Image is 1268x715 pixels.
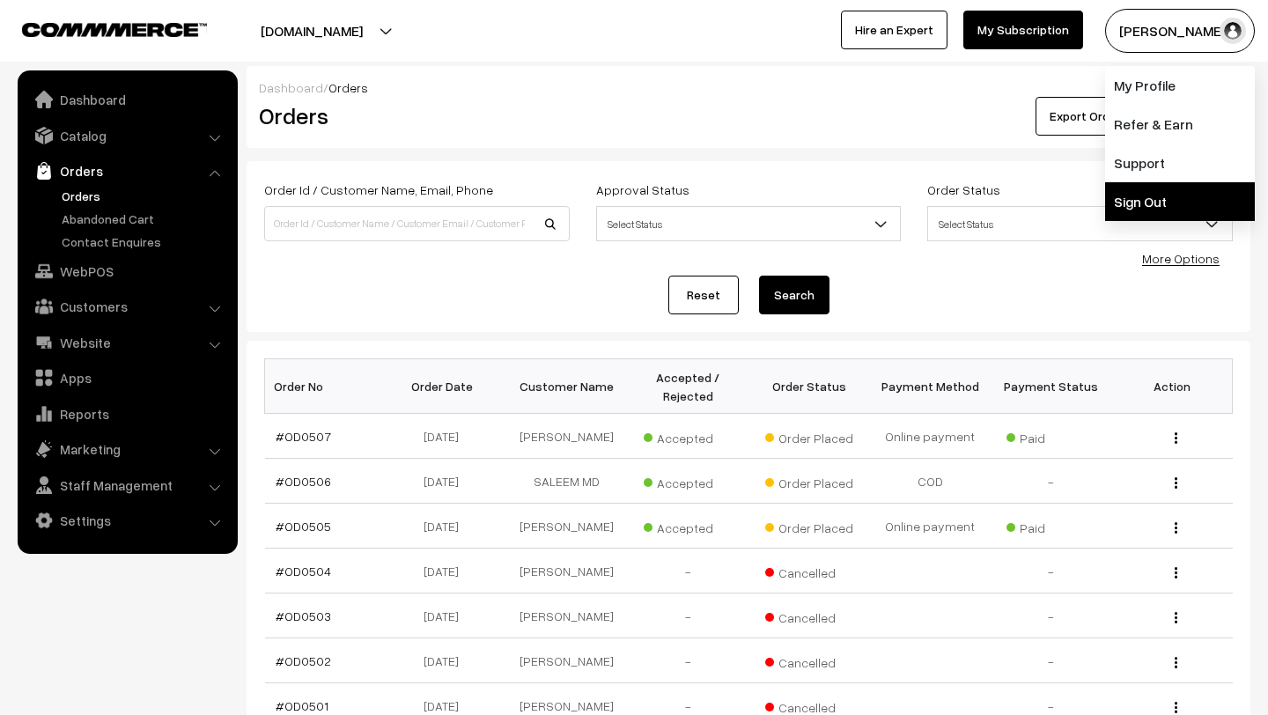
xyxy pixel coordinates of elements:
[386,414,506,459] td: [DATE]
[22,120,232,151] a: Catalog
[259,78,1238,97] div: /
[1105,182,1255,221] a: Sign Out
[759,276,829,314] button: Search
[765,514,853,537] span: Order Placed
[644,424,732,447] span: Accepted
[628,638,748,683] td: -
[596,206,902,241] span: Select Status
[869,359,990,414] th: Payment Method
[1105,66,1255,105] a: My Profile
[276,519,331,534] a: #OD0505
[927,206,1233,241] span: Select Status
[57,232,232,251] a: Contact Enquires
[748,359,869,414] th: Order Status
[22,327,232,358] a: Website
[1220,18,1246,44] img: user
[644,514,732,537] span: Accepted
[765,424,853,447] span: Order Placed
[991,459,1111,504] td: -
[22,398,232,430] a: Reports
[22,84,232,115] a: Dashboard
[259,80,323,95] a: Dashboard
[386,459,506,504] td: [DATE]
[22,291,232,322] a: Customers
[765,649,853,672] span: Cancelled
[57,187,232,205] a: Orders
[1105,9,1255,53] button: [PERSON_NAME]
[1175,477,1177,489] img: Menu
[506,504,627,549] td: [PERSON_NAME]
[386,593,506,638] td: [DATE]
[506,549,627,593] td: [PERSON_NAME]
[276,564,331,579] a: #OD0504
[276,429,331,444] a: #OD0507
[22,23,207,36] img: COMMMERCE
[1175,612,1177,623] img: Menu
[1111,359,1232,414] th: Action
[386,359,506,414] th: Order Date
[22,255,232,287] a: WebPOS
[1105,105,1255,144] a: Refer & Earn
[1036,97,1142,136] button: Export Orders
[199,9,424,53] button: [DOMAIN_NAME]
[265,359,386,414] th: Order No
[506,414,627,459] td: [PERSON_NAME]
[1175,522,1177,534] img: Menu
[765,469,853,492] span: Order Placed
[22,433,232,465] a: Marketing
[668,276,739,314] a: Reset
[276,698,328,713] a: #OD0501
[841,11,947,49] a: Hire an Expert
[1006,424,1095,447] span: Paid
[628,593,748,638] td: -
[259,102,568,129] h2: Orders
[644,469,732,492] span: Accepted
[22,505,232,536] a: Settings
[928,209,1232,240] span: Select Status
[506,638,627,683] td: [PERSON_NAME]
[869,504,990,549] td: Online payment
[991,593,1111,638] td: -
[1175,657,1177,668] img: Menu
[927,181,1000,199] label: Order Status
[264,181,493,199] label: Order Id / Customer Name, Email, Phone
[991,549,1111,593] td: -
[597,209,901,240] span: Select Status
[765,559,853,582] span: Cancelled
[22,362,232,394] a: Apps
[991,638,1111,683] td: -
[22,18,176,39] a: COMMMERCE
[276,474,331,489] a: #OD0506
[264,206,570,241] input: Order Id / Customer Name / Customer Email / Customer Phone
[22,155,232,187] a: Orders
[628,359,748,414] th: Accepted / Rejected
[57,210,232,228] a: Abandoned Cart
[628,549,748,593] td: -
[596,181,689,199] label: Approval Status
[386,504,506,549] td: [DATE]
[22,469,232,501] a: Staff Management
[869,414,990,459] td: Online payment
[328,80,368,95] span: Orders
[1175,432,1177,444] img: Menu
[1175,702,1177,713] img: Menu
[869,459,990,504] td: COD
[1175,567,1177,579] img: Menu
[276,608,331,623] a: #OD0503
[963,11,1083,49] a: My Subscription
[506,593,627,638] td: [PERSON_NAME]
[276,653,331,668] a: #OD0502
[386,638,506,683] td: [DATE]
[991,359,1111,414] th: Payment Status
[386,549,506,593] td: [DATE]
[506,459,627,504] td: SALEEM MD
[506,359,627,414] th: Customer Name
[1006,514,1095,537] span: Paid
[1105,144,1255,182] a: Support
[1142,251,1220,266] a: More Options
[765,604,853,627] span: Cancelled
